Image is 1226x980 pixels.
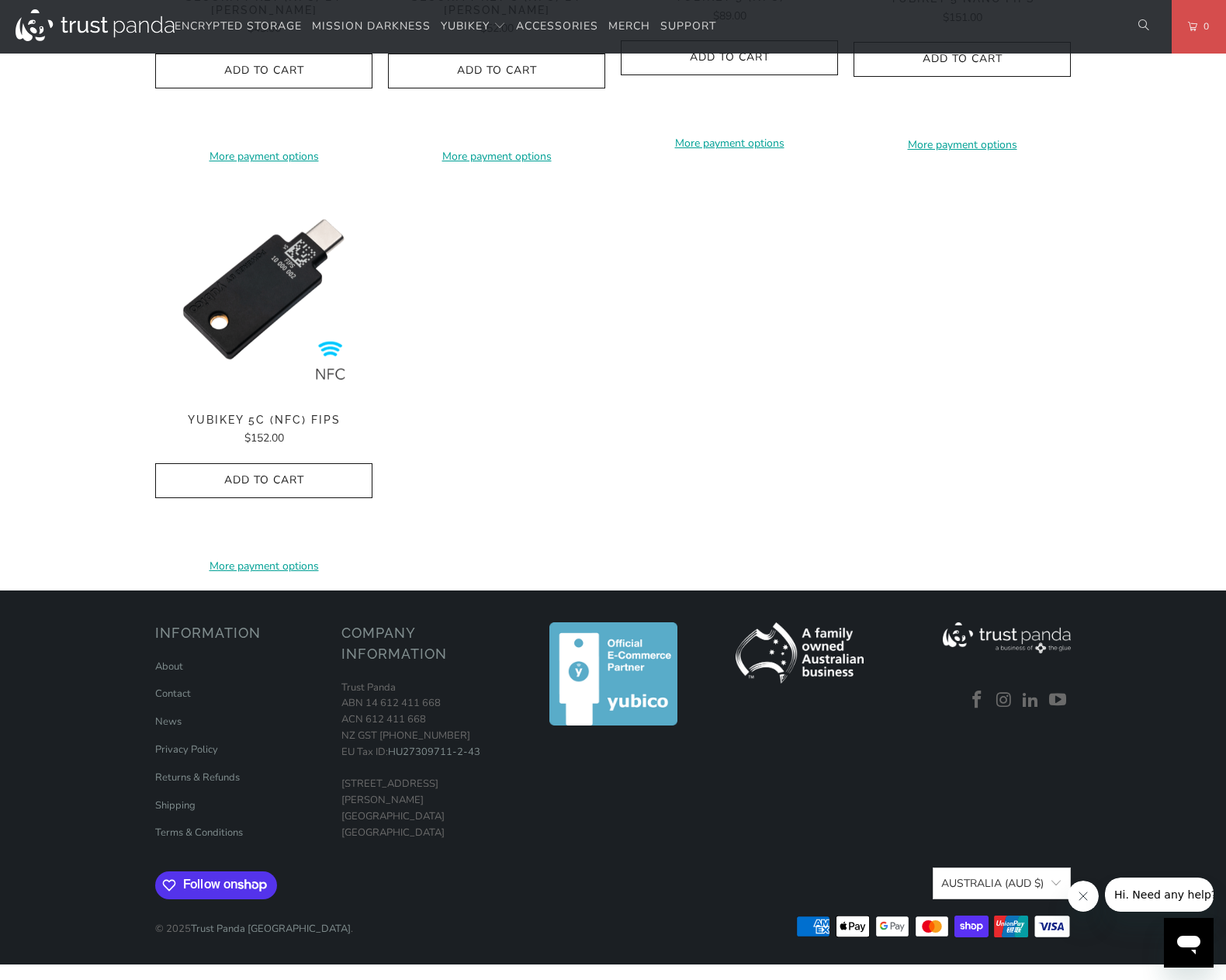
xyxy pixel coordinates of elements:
button: Add to Cart [155,463,372,498]
a: More payment options [388,148,605,165]
a: Returns & Refunds [155,770,240,784]
button: Add to Cart [621,40,838,75]
p: © 2025 . [155,906,353,937]
a: More payment options [621,135,838,152]
span: $152.00 [244,431,284,445]
iframe: Button to launch messaging window [1164,918,1214,968]
iframe: Close message [1068,881,1099,912]
a: Terms & Conditions [155,826,243,840]
span: Accessories [516,19,598,33]
a: About [155,660,183,674]
span: Add to Cart [870,53,1055,66]
span: Add to Cart [404,64,589,78]
summary: YubiKey [441,9,506,45]
button: Add to Cart [854,42,1071,77]
span: Mission Darkness [312,19,431,33]
button: Add to Cart [388,54,605,88]
a: More payment options [155,148,372,165]
a: Contact [155,687,191,701]
span: Support [660,19,716,33]
span: Encrypted Storage [175,19,302,33]
a: Accessories [516,9,598,45]
a: Mission Darkness [312,9,431,45]
span: Add to Cart [171,474,356,487]
img: Trust Panda Australia [16,9,175,41]
a: Merch [608,9,650,45]
button: Australia (AUD $) [933,867,1071,899]
span: 0 [1197,18,1210,35]
span: Hi. Need any help? [9,11,112,23]
a: Trust Panda [GEOGRAPHIC_DATA] [191,922,351,936]
a: YubiKey 5C (NFC) FIPS $152.00 [155,414,372,448]
button: Add to Cart [155,54,372,88]
a: HU27309711-2-43 [388,745,480,759]
span: YubiKey [441,19,490,33]
p: Trust Panda ABN 14 612 411 668 ACN 612 411 668 NZ GST [PHONE_NUMBER] EU Tax ID: [STREET_ADDRESS][... [341,680,512,841]
a: Trust Panda Australia on Facebook [965,691,989,711]
a: More payment options [854,137,1071,154]
span: YubiKey 5C (NFC) FIPS [155,414,372,427]
a: Support [660,9,716,45]
a: Encrypted Storage [175,9,302,45]
span: Add to Cart [637,51,822,64]
a: Trust Panda Australia on YouTube [1046,691,1069,711]
nav: Translation missing: en.navigation.header.main_nav [175,9,716,45]
span: Merch [608,19,650,33]
a: More payment options [155,558,372,575]
a: Privacy Policy [155,743,218,757]
iframe: Message from company [1105,878,1214,912]
a: Trust Panda Australia on Instagram [992,691,1016,711]
a: News [155,715,182,729]
a: Trust Panda Australia on LinkedIn [1020,691,1043,711]
span: Add to Cart [171,64,356,78]
a: Shipping [155,798,196,812]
